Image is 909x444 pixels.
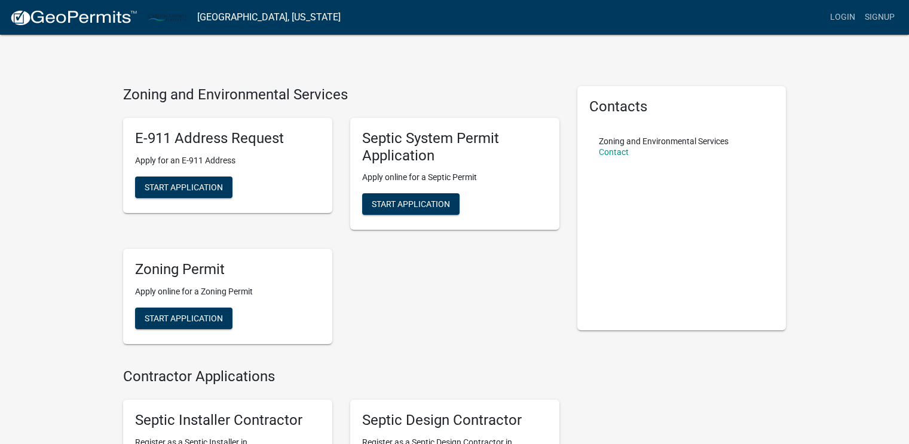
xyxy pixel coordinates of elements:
p: Apply online for a Zoning Permit [135,285,320,298]
span: Start Application [372,199,450,209]
h5: Zoning Permit [135,261,320,278]
h5: Septic Design Contractor [362,412,547,429]
h4: Contractor Applications [123,368,559,385]
h5: Contacts [589,98,775,115]
h5: E-911 Address Request [135,130,320,147]
a: Signup [860,6,899,29]
h5: Septic Installer Contractor [135,412,320,429]
span: Start Application [145,182,223,191]
a: Login [825,6,860,29]
a: [GEOGRAPHIC_DATA], [US_STATE] [197,7,341,28]
h5: Septic System Permit Application [362,130,547,165]
a: Contact [599,147,629,157]
p: Zoning and Environmental Services [599,137,729,145]
span: Start Application [145,314,223,323]
img: Carlton County, Minnesota [147,9,188,25]
p: Apply for an E-911 Address [135,154,320,167]
button: Start Application [135,308,232,329]
button: Start Application [135,177,232,198]
p: Apply online for a Septic Permit [362,171,547,184]
h4: Zoning and Environmental Services [123,86,559,104]
button: Start Application [362,193,460,215]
